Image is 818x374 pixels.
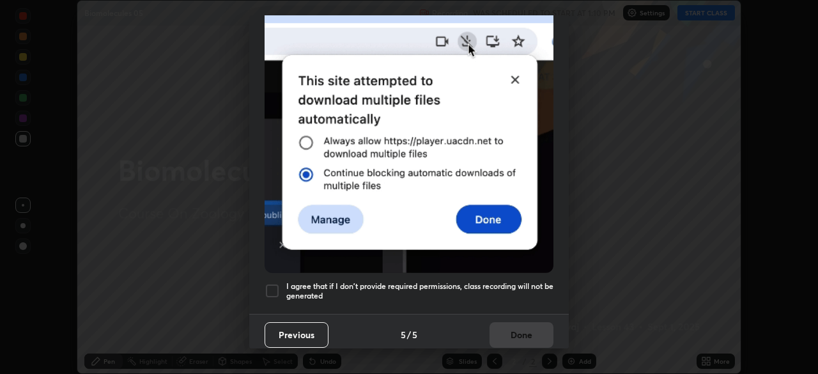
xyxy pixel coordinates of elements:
h4: 5 [412,328,417,341]
h4: / [407,328,411,341]
h5: I agree that if I don't provide required permissions, class recording will not be generated [286,281,553,301]
h4: 5 [401,328,406,341]
button: Previous [265,322,328,348]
